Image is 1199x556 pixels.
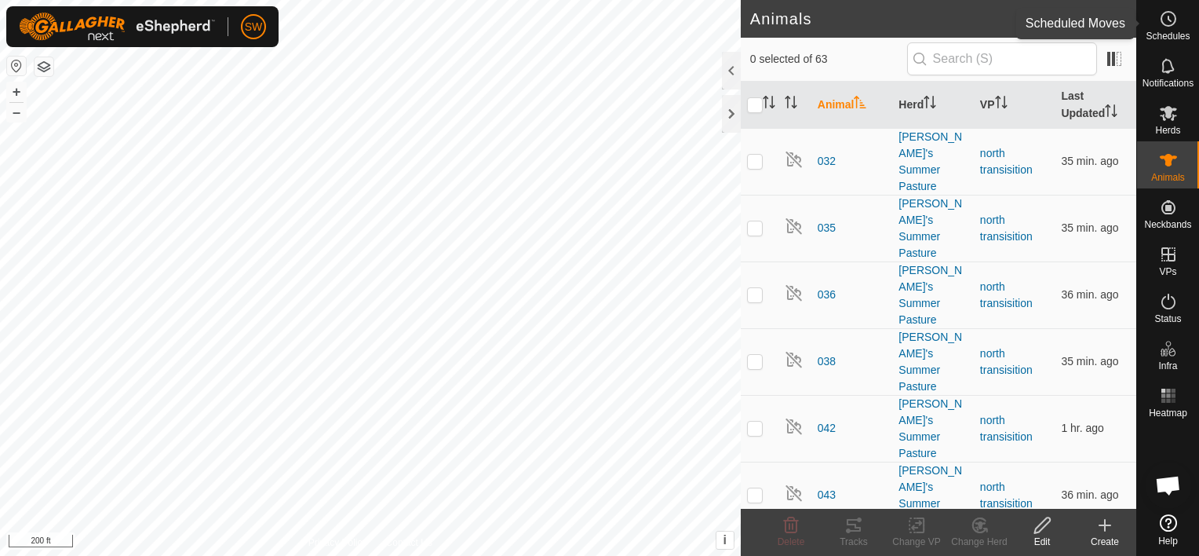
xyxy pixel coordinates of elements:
div: Open chat [1145,462,1192,509]
span: Sep 11, 2025, 12:06 PM [1061,288,1118,301]
span: 036 [818,287,836,303]
span: Sep 11, 2025, 12:06 PM [1061,155,1118,167]
span: Status [1154,314,1181,324]
div: Change VP [885,535,948,549]
button: Map Layers [35,57,53,76]
a: Contact Us [386,536,432,550]
span: Heatmap [1149,408,1187,418]
span: Herds [1155,126,1180,135]
div: [PERSON_NAME]'s Summer Pasture [898,262,968,328]
th: Animal [811,82,893,129]
a: north transisition [980,347,1033,376]
div: [PERSON_NAME]'s Summer Pasture [898,396,968,462]
span: 63 [1103,7,1121,31]
input: Search (S) [907,42,1097,75]
p-sorticon: Activate to sort [924,98,936,111]
button: i [716,532,734,549]
span: Neckbands [1144,220,1191,229]
a: north transisition [980,414,1033,443]
img: returning off [785,484,804,503]
span: Notifications [1143,79,1194,88]
p-sorticon: Activate to sort [995,98,1008,111]
th: Herd [892,82,974,129]
a: north transisition [980,147,1033,176]
img: returning off [785,217,804,236]
button: + [7,82,26,101]
span: Sep 11, 2025, 11:36 AM [1061,422,1104,434]
div: Tracks [822,535,885,549]
a: north transisition [980,481,1033,510]
div: [PERSON_NAME]'s Summer Pasture [898,329,968,395]
button: Reset Map [7,57,26,75]
span: 043 [818,487,836,503]
a: north transisition [980,280,1033,309]
div: [PERSON_NAME]'s Summer Pasture [898,129,968,195]
span: Animals [1151,173,1185,182]
span: Delete [778,536,805,547]
img: Gallagher Logo [19,13,215,41]
p-sorticon: Activate to sort [854,98,866,111]
span: Schedules [1146,31,1190,41]
span: 042 [818,420,836,437]
div: [PERSON_NAME]'s Summer Pasture [898,196,968,262]
p-sorticon: Activate to sort [763,98,775,111]
span: Help [1158,536,1178,546]
button: – [7,103,26,122]
img: returning off [785,283,804,302]
span: i [723,533,727,547]
a: Help [1137,508,1199,552]
p-sorticon: Activate to sort [1105,107,1117,119]
div: Edit [1011,535,1073,549]
a: north transisition [980,214,1033,243]
img: returning off [785,150,804,169]
a: Privacy Policy [308,536,367,550]
p-sorticon: Activate to sort [785,98,797,111]
span: Sep 11, 2025, 12:06 PM [1061,221,1118,234]
th: Last Updated [1055,82,1136,129]
span: Infra [1158,361,1177,371]
span: 035 [818,220,836,236]
img: returning off [785,350,804,369]
span: Sep 11, 2025, 12:06 PM [1061,488,1118,501]
span: Sep 11, 2025, 12:07 PM [1061,355,1118,368]
h2: Animals [750,9,1103,28]
span: 032 [818,153,836,170]
div: Create [1073,535,1136,549]
span: SW [245,19,263,35]
img: returning off [785,417,804,436]
th: VP [974,82,1055,129]
div: Change Herd [948,535,1011,549]
span: 038 [818,353,836,370]
span: 0 selected of 63 [750,51,907,68]
span: VPs [1159,267,1176,276]
div: [PERSON_NAME]'s Summer Pasture [898,463,968,529]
